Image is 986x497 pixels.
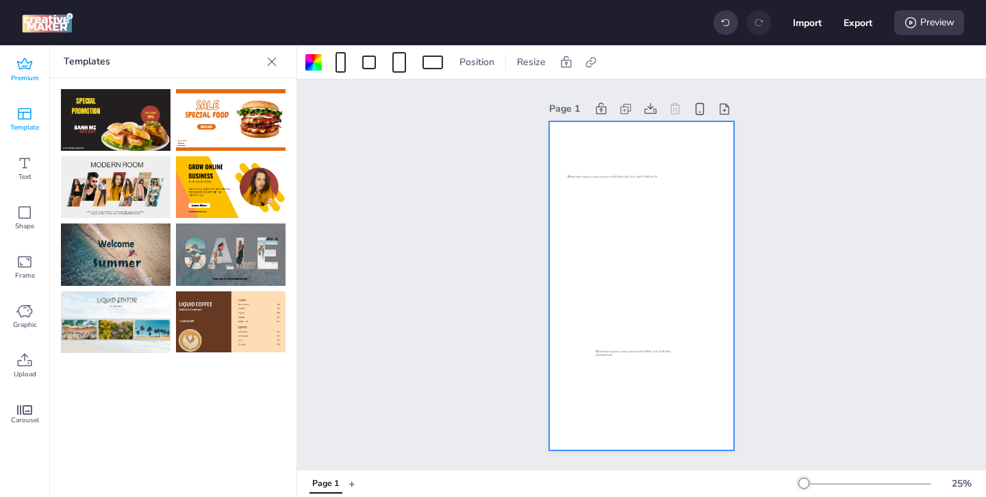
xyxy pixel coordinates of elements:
[312,478,339,490] div: Page 1
[15,270,35,281] span: Frame
[11,73,39,84] span: Premium
[549,101,586,116] div: Page 1
[894,10,964,35] div: Preview
[793,8,822,37] button: Import
[11,415,39,426] span: Carousel
[64,45,261,78] p: Templates
[303,472,349,496] div: Tabs
[457,55,497,69] span: Position
[176,223,286,285] img: NXLE4hq.png
[349,472,355,496] button: +
[945,476,978,491] div: 25 %
[18,171,31,182] span: Text
[10,122,39,133] span: Template
[176,156,286,218] img: 881XAHt.png
[22,12,73,33] img: logo Creative Maker
[61,156,170,218] img: ypUE7hH.png
[61,89,170,151] img: zNDi6Os.png
[844,8,872,37] button: Export
[176,291,286,353] img: WX2aUtf.png
[61,291,170,353] img: P4qF5We.png
[13,319,37,330] span: Graphic
[176,89,286,151] img: RDvpeV0.png
[514,55,548,69] span: Resize
[14,369,36,380] span: Upload
[61,223,170,285] img: wiC1eEj.png
[15,221,34,232] span: Shape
